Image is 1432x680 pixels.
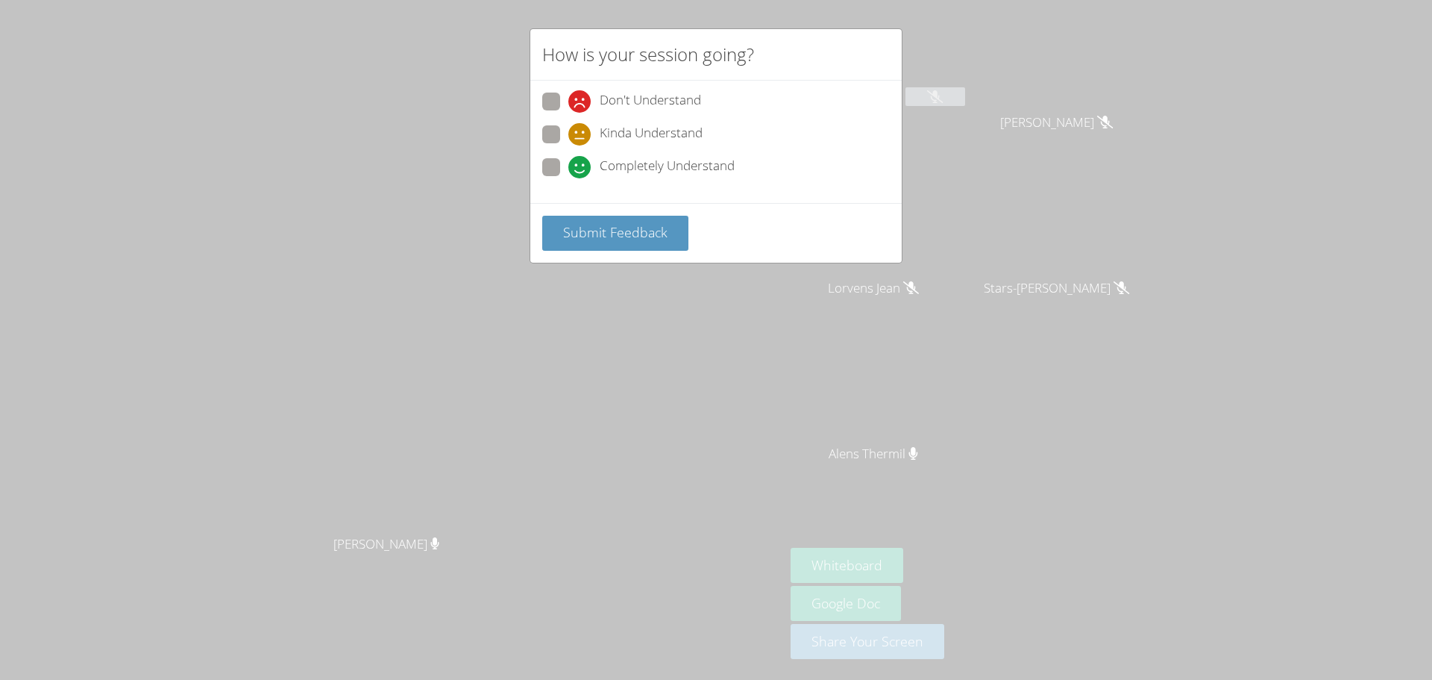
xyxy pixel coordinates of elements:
button: Submit Feedback [542,216,688,251]
h2: How is your session going? [542,41,754,68]
span: Kinda Understand [600,123,703,146]
span: Don't Understand [600,90,701,113]
span: Completely Understand [600,156,735,178]
span: Submit Feedback [563,223,668,241]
